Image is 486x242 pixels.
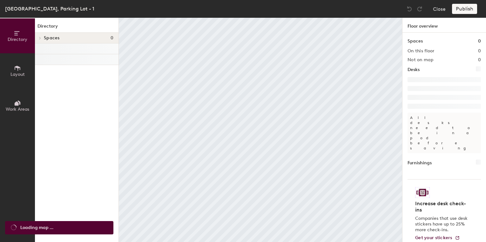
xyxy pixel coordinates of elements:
[415,235,452,240] span: Get your stickers
[408,66,420,73] h1: Desks
[415,235,460,241] a: Get your stickers
[119,18,402,242] canvas: Map
[408,113,481,153] p: All desks need to be in a pod before saving
[433,4,446,14] button: Close
[416,6,423,12] img: Redo
[408,160,432,167] h1: Furnishings
[20,224,53,231] span: Loading map ...
[415,187,430,198] img: Sticker logo
[6,107,29,112] span: Work Areas
[111,36,113,41] span: 0
[478,57,481,62] h2: 0
[415,200,469,213] h4: Increase desk check-ins
[44,36,60,41] span: Spaces
[402,18,486,33] h1: Floor overview
[408,49,435,54] h2: On this floor
[10,72,25,77] span: Layout
[478,38,481,45] h1: 0
[35,23,118,33] h1: Directory
[406,6,413,12] img: Undo
[408,38,423,45] h1: Spaces
[5,5,94,13] div: [GEOGRAPHIC_DATA], Parking Lot - 1
[415,216,469,233] p: Companies that use desk stickers have up to 25% more check-ins.
[408,57,433,62] h2: Not on map
[478,49,481,54] h2: 0
[8,37,27,42] span: Directory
